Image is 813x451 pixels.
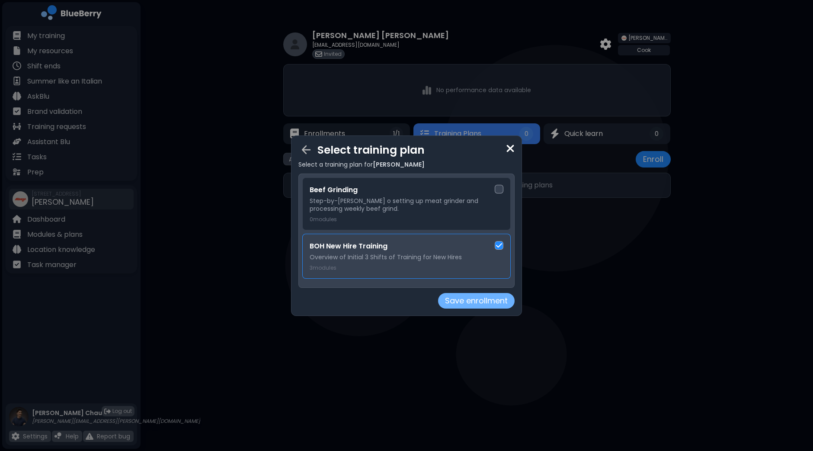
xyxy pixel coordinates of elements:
[373,160,425,169] span: [PERSON_NAME]
[506,143,515,155] img: close icon
[310,253,495,261] p: Overview of Initial 3 Shifts of Training for New Hires
[310,185,495,195] h3: Beef Grinding
[310,197,495,213] p: Step-by-[PERSON_NAME] o setting up meat grinder and processing weekly beef grind.
[300,143,312,156] img: back arrow
[496,242,502,249] img: check
[317,143,425,157] p: Select training plan
[310,264,336,271] p: 3 modules
[310,241,495,251] h3: BOH New Hire Training
[438,293,515,309] button: Save enrollment
[298,161,515,168] p: Select a training plan for
[310,216,337,223] p: 0 modules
